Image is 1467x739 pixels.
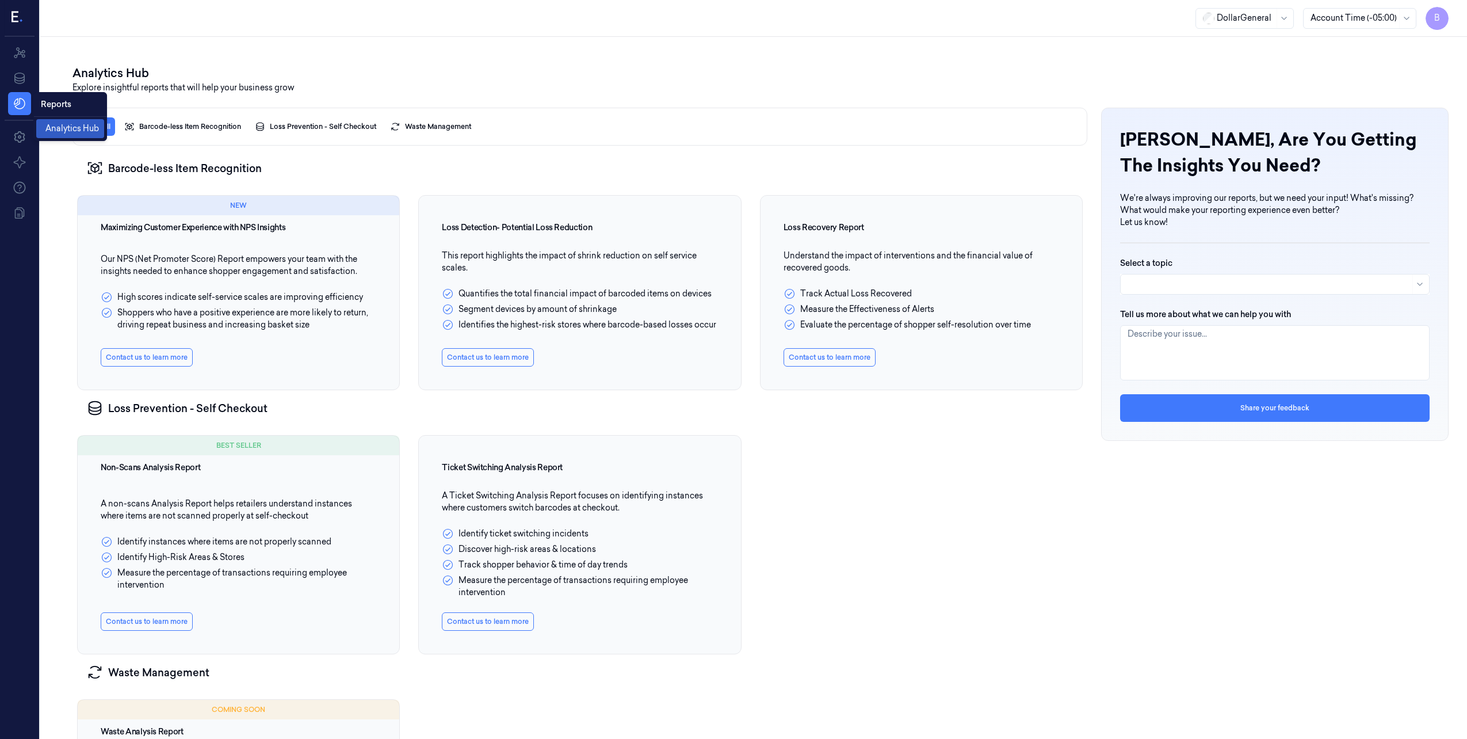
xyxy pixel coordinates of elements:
button: Contact us to learn more [784,348,876,367]
div: Loss Recovery Report [784,223,1059,231]
label: Select a topic [1120,257,1172,269]
button: Contact us to learn more [101,612,193,631]
div: Evaluate the percentage of shopper self-resolution over time [784,319,1031,331]
div: Track shopper behavior & time of day trends [442,559,628,571]
div: Waste Management [72,650,1087,695]
div: Loss Prevention - Self Checkout [72,386,1087,431]
span: Analytics Hub [45,123,99,135]
div: Measure the percentage of transactions requiring employee intervention [442,574,717,599]
div: Quantifies the total financial impact of barcoded items on devices [442,288,712,300]
div: Identify instances where items are not properly scanned [101,536,331,548]
div: [PERSON_NAME] , Are you getting the insights you need? [1120,127,1430,178]
div: Shoppers who have a positive experience are more likely to return, driving repeat business and in... [101,307,376,331]
button: Waste Management [385,117,476,136]
div: Measure the percentage of transactions requiring employee intervention [101,567,376,591]
button: Contact us to learn more [101,348,193,367]
div: Barcode-less Item Recognition [72,146,1087,191]
div: COMING SOON [78,700,399,719]
div: Identify ticket switching incidents [442,528,589,540]
div: Discover high-risk areas & locations [442,543,596,555]
div: Identify High-Risk Areas & Stores [101,551,244,563]
p: Explore insightful reports that will help your business grow [72,82,1435,94]
div: High scores indicate self-service scales are improving efficiency [101,291,363,303]
div: Analytics Hub [72,64,1435,82]
div: Our NPS (Net Promoter Score) Report empowers your team with the insights needed to enhance shoppe... [101,253,376,331]
div: Non-Scans Analysis Report [101,463,376,471]
p: Let us know! [1120,216,1430,228]
button: Loss Prevention - Self Checkout [250,117,381,136]
div: Maximizing Customer Experience with NPS Insights [101,223,376,231]
div: Understand the impact of interventions and the financial value of recovered goods. [784,250,1059,334]
div: Segment devices by amount of shrinkage [442,303,617,315]
button: Contact us to learn more [442,612,534,631]
button: Share your feedback [1120,394,1430,422]
div: Loss Detection- Potential Loss Reduction [442,223,717,231]
div: This report highlights the impact of shrink reduction on self service scales. [442,250,717,334]
div: NEW [78,196,399,215]
p: We're always improving our reports, but we need your input! What's missing? What would make your ... [1120,192,1430,216]
label: Tell us more about what we can help you with [1120,308,1291,320]
div: Reports [36,95,104,114]
div: Identifies the highest-risk stores where barcode-based losses occur [442,319,716,331]
div: Ticket Switching Analysis Report [442,463,717,471]
div: BEST SELLER [78,436,399,455]
span: B [1426,7,1449,30]
div: A non-scans Analysis Report helps retailers understand instances where items are not scanned prop... [101,498,376,591]
button: Contact us to learn more [442,348,534,367]
div: Measure the Effectiveness of Alerts [784,303,934,315]
div: Track Actual Loss Recovered [784,288,912,300]
button: Barcode-less Item Recognition [120,117,246,136]
div: Waste Analysis Report [101,727,376,736]
div: A Ticket Switching Analysis Report focuses on identifying instances where customers switch barcod... [442,490,717,599]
